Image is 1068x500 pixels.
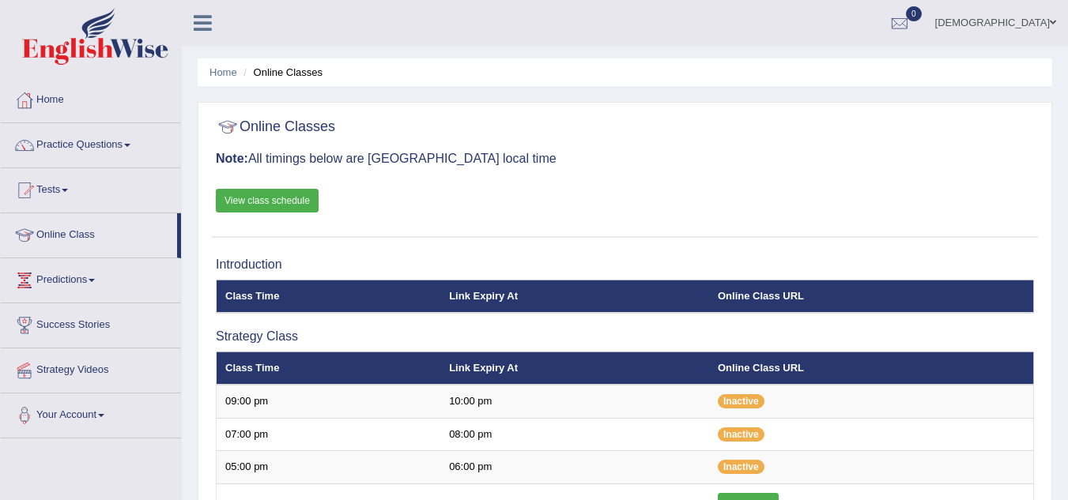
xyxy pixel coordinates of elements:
[440,352,709,385] th: Link Expiry At
[906,6,922,21] span: 0
[440,451,709,484] td: 06:00 pm
[718,427,764,442] span: Inactive
[1,303,181,343] a: Success Stories
[440,280,709,313] th: Link Expiry At
[217,418,441,451] td: 07:00 pm
[217,352,441,385] th: Class Time
[216,152,248,165] b: Note:
[1,258,181,298] a: Predictions
[216,258,1034,272] h3: Introduction
[1,213,177,253] a: Online Class
[216,152,1034,166] h3: All timings below are [GEOGRAPHIC_DATA] local time
[709,280,1034,313] th: Online Class URL
[1,348,181,388] a: Strategy Videos
[718,394,764,408] span: Inactive
[217,451,441,484] td: 05:00 pm
[440,385,709,418] td: 10:00 pm
[1,393,181,433] a: Your Account
[216,189,319,212] a: View class schedule
[217,385,441,418] td: 09:00 pm
[1,168,181,208] a: Tests
[440,418,709,451] td: 08:00 pm
[240,65,323,80] li: Online Classes
[216,329,1034,344] h3: Strategy Class
[709,352,1034,385] th: Online Class URL
[718,460,764,474] span: Inactive
[1,123,181,163] a: Practice Questions
[217,280,441,313] th: Class Time
[209,66,237,78] a: Home
[1,78,181,118] a: Home
[216,115,335,139] h2: Online Classes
